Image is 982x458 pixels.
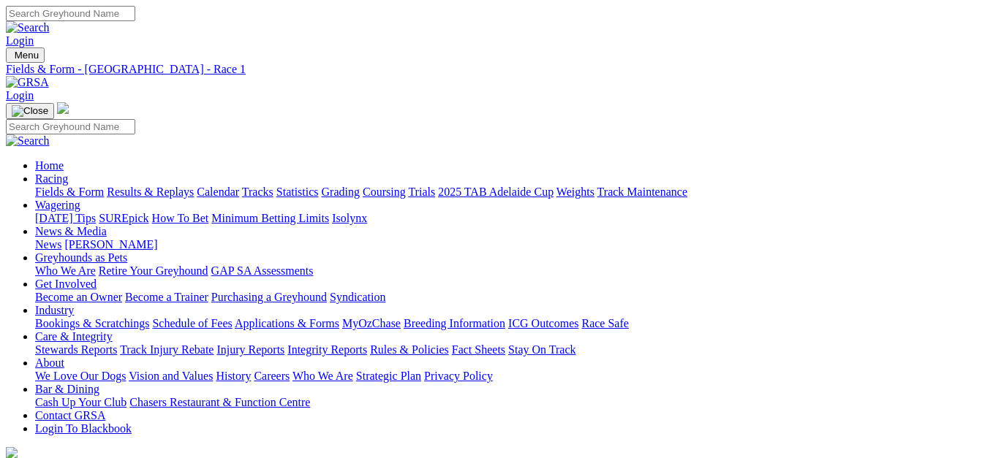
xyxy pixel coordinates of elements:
a: Results & Replays [107,186,194,198]
span: Menu [15,50,39,61]
div: Care & Integrity [35,343,976,356]
a: Home [35,159,64,172]
a: Stewards Reports [35,343,117,356]
a: SUREpick [99,212,148,224]
a: Login [6,34,34,47]
a: Chasers Restaurant & Function Centre [129,396,310,408]
a: Fact Sheets [452,343,505,356]
img: Close [12,105,48,117]
a: Minimum Betting Limits [211,212,329,224]
a: Who We Are [292,370,353,382]
a: Track Injury Rebate [120,343,214,356]
img: logo-grsa-white.png [57,102,69,114]
a: Rules & Policies [370,343,449,356]
a: Fields & Form - [GEOGRAPHIC_DATA] - Race 1 [6,63,976,76]
a: News [35,238,61,251]
a: Tracks [242,186,273,198]
a: Statistics [276,186,319,198]
div: Bar & Dining [35,396,976,409]
input: Search [6,119,135,134]
a: Cash Up Your Club [35,396,126,408]
div: About [35,370,976,383]
a: Track Maintenance [597,186,687,198]
a: GAP SA Assessments [211,264,314,277]
a: Privacy Policy [424,370,493,382]
a: History [216,370,251,382]
a: Grading [322,186,360,198]
a: Isolynx [332,212,367,224]
a: Bookings & Scratchings [35,317,149,329]
a: Login To Blackbook [35,422,132,435]
a: Get Involved [35,278,97,290]
a: Breeding Information [404,317,505,329]
a: ICG Outcomes [508,317,578,329]
a: Login [6,89,34,102]
a: Trials [408,186,435,198]
img: Search [6,21,50,34]
a: Wagering [35,199,80,211]
a: About [35,356,64,369]
a: Contact GRSA [35,409,105,421]
a: Retire Your Greyhound [99,264,208,277]
a: Weights [556,186,594,198]
a: Integrity Reports [287,343,367,356]
div: Wagering [35,212,976,225]
a: [PERSON_NAME] [64,238,157,251]
a: Purchasing a Greyhound [211,291,327,303]
input: Search [6,6,135,21]
a: [DATE] Tips [35,212,96,224]
div: News & Media [35,238,976,251]
a: How To Bet [152,212,209,224]
div: Greyhounds as Pets [35,264,976,278]
a: Calendar [197,186,239,198]
img: Search [6,134,50,148]
a: Injury Reports [216,343,284,356]
a: We Love Our Dogs [35,370,126,382]
a: Coursing [363,186,406,198]
a: Industry [35,304,74,316]
a: Greyhounds as Pets [35,251,127,264]
div: Racing [35,186,976,199]
a: Care & Integrity [35,330,113,343]
a: Careers [254,370,290,382]
a: Race Safe [581,317,628,329]
button: Toggle navigation [6,103,54,119]
a: Bar & Dining [35,383,99,395]
img: GRSA [6,76,49,89]
a: Vision and Values [129,370,213,382]
div: Industry [35,317,976,330]
div: Get Involved [35,291,976,304]
a: Applications & Forms [235,317,339,329]
button: Toggle navigation [6,47,45,63]
a: 2025 TAB Adelaide Cup [438,186,554,198]
a: MyOzChase [342,317,401,329]
a: Schedule of Fees [152,317,232,329]
a: Become a Trainer [125,291,208,303]
a: Who We Are [35,264,96,277]
a: Become an Owner [35,291,122,303]
a: Fields & Form [35,186,104,198]
a: Strategic Plan [356,370,421,382]
a: News & Media [35,225,107,237]
a: Racing [35,172,68,185]
a: Syndication [330,291,385,303]
a: Stay On Track [508,343,575,356]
